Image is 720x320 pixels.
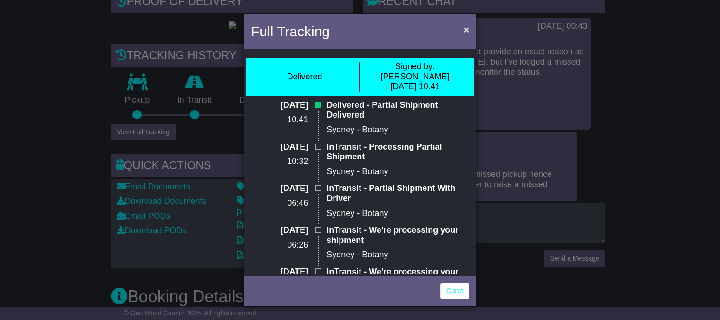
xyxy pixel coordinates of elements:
p: [DATE] [251,267,308,277]
p: 10:32 [251,157,308,167]
p: 10:41 [251,115,308,125]
p: Delivered - Partial Shipment Delivered [327,100,469,120]
span: Signed by: [395,62,435,71]
p: 06:26 [251,240,308,250]
p: InTransit - We're processing your shipment [327,267,469,287]
button: Close [459,20,474,39]
p: Sydney - Botany [327,250,469,260]
p: InTransit - We're processing your shipment [327,225,469,245]
p: InTransit - Processing Partial Shipment [327,142,469,162]
a: Close [440,283,469,299]
div: Delivered [287,72,322,82]
div: [PERSON_NAME] [DATE] 10:41 [365,62,465,92]
p: Sydney - Botany [327,209,469,219]
p: [DATE] [251,225,308,235]
p: InTransit - Partial Shipment With Driver [327,183,469,203]
h4: Full Tracking [251,21,330,42]
p: Sydney - Botany [327,125,469,135]
p: [DATE] [251,142,308,152]
p: Sydney - Botany [327,167,469,177]
p: [DATE] [251,100,308,111]
p: 06:46 [251,198,308,209]
p: [DATE] [251,183,308,194]
span: × [464,24,469,35]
